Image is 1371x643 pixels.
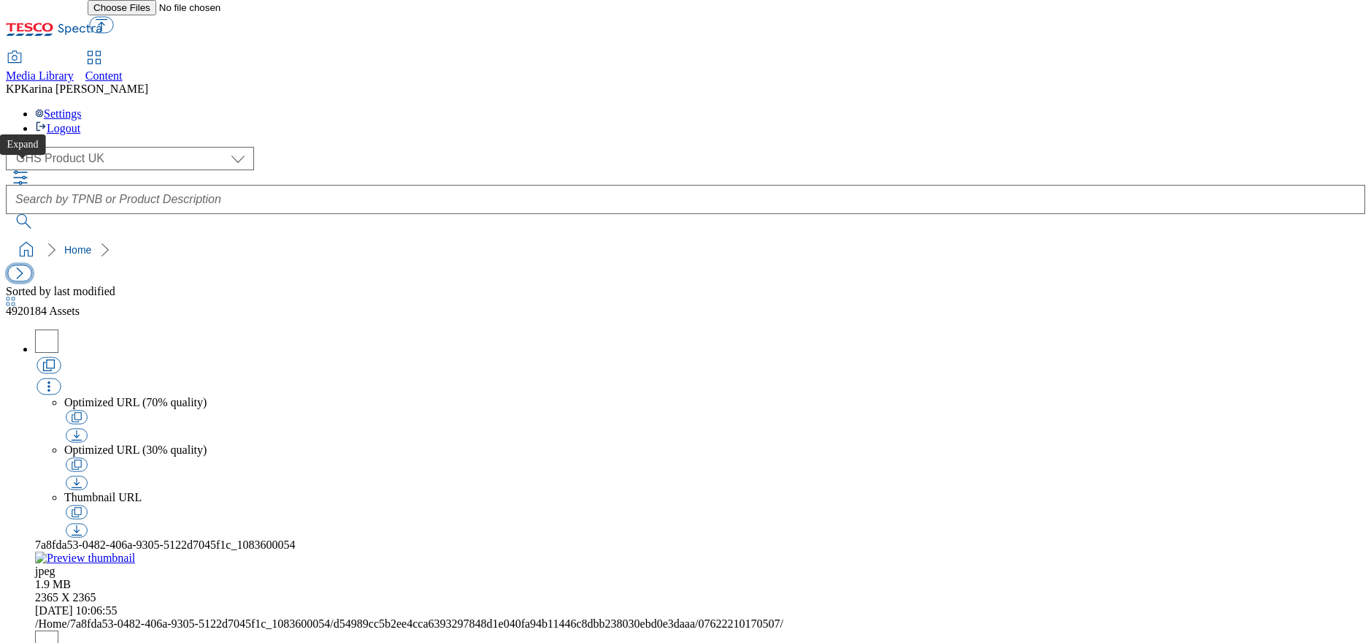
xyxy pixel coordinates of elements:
[6,83,20,95] span: KP
[35,552,135,565] img: Preview thumbnail
[35,565,55,577] span: Type
[35,539,295,551] span: 7a8fda53-0482-406a-9305-5122d7045f1c_1083600054
[35,122,80,134] a: Logout
[35,552,1365,565] a: Preview thumbnail
[35,604,1365,617] div: Last Modified
[35,591,96,604] span: Resolution
[35,617,1365,631] div: /7a8fda53-0482-406a-9305-5122d7045f1c_1083600054/d54989cc5b2ee4cca6393297848d1e040fa94b11446c8dbb...
[20,83,148,95] span: Karina [PERSON_NAME]
[85,52,123,83] a: Content
[6,69,74,82] span: Media Library
[15,238,38,262] a: home
[6,305,80,317] span: Assets
[6,305,49,317] span: 4920184
[64,491,142,503] span: Thumbnail URL
[64,244,91,256] a: Home
[6,236,1365,264] nav: breadcrumb
[6,185,1365,214] input: Search by TPNB or Product Description
[85,69,123,82] span: Content
[35,578,71,590] span: Size
[64,444,207,456] span: Optimized URL (30% quality)
[35,107,82,120] a: Settings
[6,52,74,83] a: Media Library
[64,396,207,408] span: Optimized URL (70% quality)
[6,285,115,297] span: Sorted by last modified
